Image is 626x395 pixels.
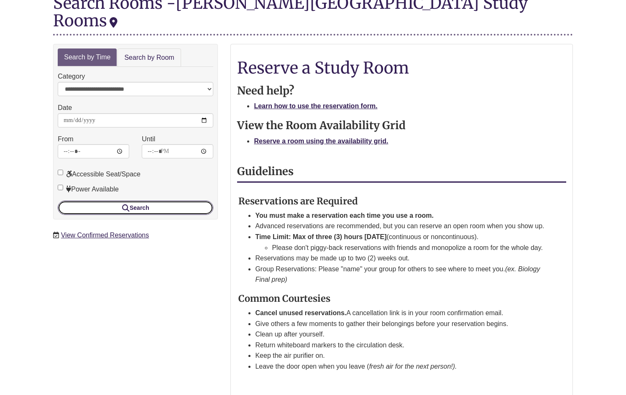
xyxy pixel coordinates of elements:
[58,48,117,66] a: Search by Time
[238,293,330,304] strong: Common Courtesies
[254,138,388,145] a: Reserve a room using the availability grid.
[255,253,546,264] li: Reservations may be made up to two (2) weeks out.
[61,232,149,239] a: View Confirmed Reservations
[369,363,457,370] em: fresh air for the next person!).
[238,195,358,207] strong: Reservations are Required
[255,350,546,361] li: Keep the air purifier on.
[255,308,546,319] li: A cancellation link is in your room confirmation email.
[58,169,141,180] label: Accessible Seat/Space
[255,212,434,219] strong: You must make a reservation each time you use a room.
[58,201,213,215] button: Search
[255,221,546,232] li: Advanced reservations are recommended, but you can reserve an open room when you show up.
[255,329,546,340] li: Clean up after yourself.
[255,319,546,329] li: Give others a few moments to gather their belongings before your reservation begins.
[255,232,546,253] li: (continuous or noncontinuous).
[58,134,73,145] label: From
[254,102,377,110] a: Learn how to use the reservation form.
[58,170,63,175] input: Accessible Seat/Space
[255,264,546,285] li: Group Reservations: Please "name" your group for others to see where to meet you.
[272,242,546,253] li: Please don't piggy-back reservations with friends and monopolize a room for the whole day.
[255,361,546,372] li: Leave the door open when you leave (
[237,165,294,178] strong: Guidelines
[255,233,386,240] strong: Time Limit: Max of three (3) hours [DATE]
[142,134,155,145] label: Until
[58,102,72,113] label: Date
[58,71,85,82] label: Category
[237,59,566,76] h1: Reserve a Study Room
[58,184,119,195] label: Power Available
[58,185,63,190] input: Power Available
[237,119,406,132] strong: View the Room Availability Grid
[237,84,294,97] strong: Need help?
[255,309,346,316] strong: Cancel unused reservations.
[118,48,181,67] a: Search by Room
[255,340,546,351] li: Return whiteboard markers to the circulation desk.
